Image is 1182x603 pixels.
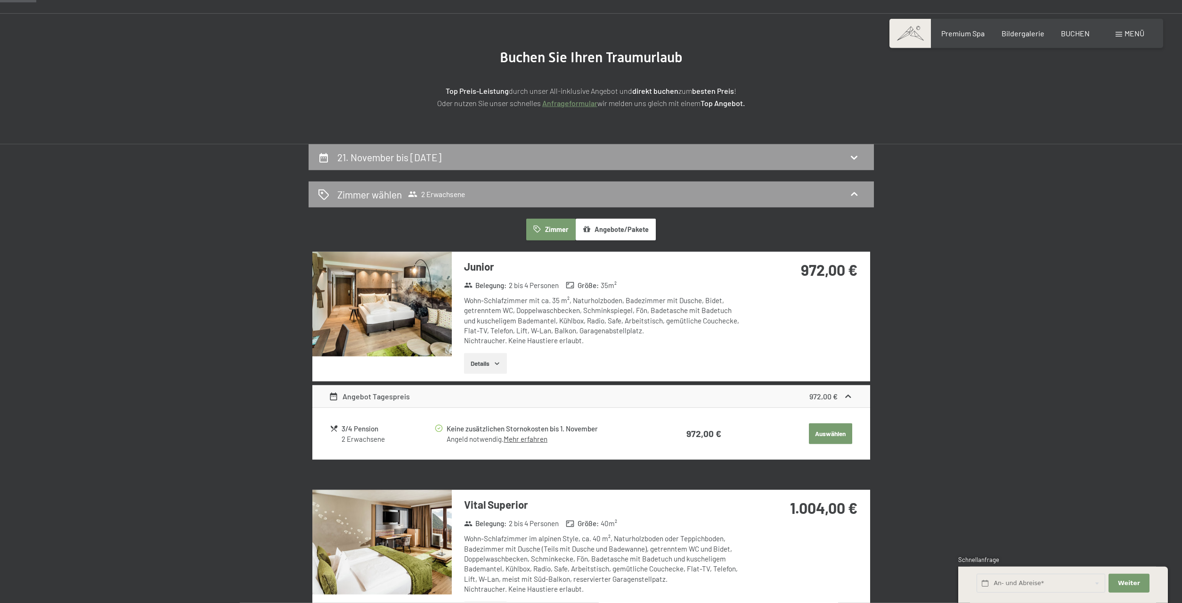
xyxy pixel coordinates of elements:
button: Auswählen [809,423,852,444]
strong: Größe : [566,281,599,290]
h2: Zimmer wählen [337,188,402,201]
div: Keine zusätzlichen Stornokosten bis 1. November [447,423,643,434]
span: Schnellanfrage [958,556,999,563]
span: 2 bis 4 Personen [509,281,559,290]
h3: Junior [464,259,744,274]
span: 2 Erwachsene [408,190,465,199]
strong: 972,00 € [809,392,838,401]
strong: Top Angebot. [701,99,745,107]
a: Premium Spa [941,29,985,38]
div: Angebot Tagespreis972,00 € [312,385,870,408]
a: BUCHEN [1061,29,1090,38]
span: Buchen Sie Ihren Traumurlaub [500,49,683,66]
div: Angeld notwendig. [447,434,643,444]
img: mss_renderimg.php [312,490,452,595]
button: Zimmer [526,219,575,240]
strong: besten Preis [692,86,734,95]
div: 3/4 Pension [342,423,433,434]
strong: Top Preis-Leistung [446,86,509,95]
strong: 1.004,00 € [790,499,857,517]
p: durch unser All-inklusive Angebot und zum ! Oder nutzen Sie unser schnelles wir melden uns gleich... [356,85,827,109]
div: Angebot Tagespreis [329,391,410,402]
div: Wohn-Schlafzimmer im alpinen Style, ca. 40 m², Naturholzboden oder Teppichboden, Badezimmer mit D... [464,534,744,594]
button: Angebote/Pakete [576,219,656,240]
button: Details [464,353,507,374]
a: Anfrageformular [542,99,597,107]
button: Weiter [1109,574,1149,593]
img: mss_renderimg.php [312,252,452,356]
strong: Belegung : [464,281,507,290]
span: 35 m² [601,281,617,290]
h3: Vital Superior [464,497,744,512]
div: 2 Erwachsene [342,434,433,444]
strong: direkt buchen [632,86,678,95]
h2: 21. November bis [DATE] [337,151,441,163]
strong: Größe : [566,519,599,529]
span: 2 bis 4 Personen [509,519,559,529]
strong: Belegung : [464,519,507,529]
a: Bildergalerie [1002,29,1044,38]
span: Menü [1125,29,1144,38]
span: Weiter [1118,579,1140,587]
strong: 972,00 € [686,428,721,439]
strong: 972,00 € [801,261,857,279]
span: 40 m² [601,519,617,529]
a: Mehr erfahren [504,435,547,443]
div: Wohn-Schlafzimmer mit ca. 35 m², Naturholzboden, Badezimmer mit Dusche, Bidet, getrenntem WC, Dop... [464,296,744,346]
